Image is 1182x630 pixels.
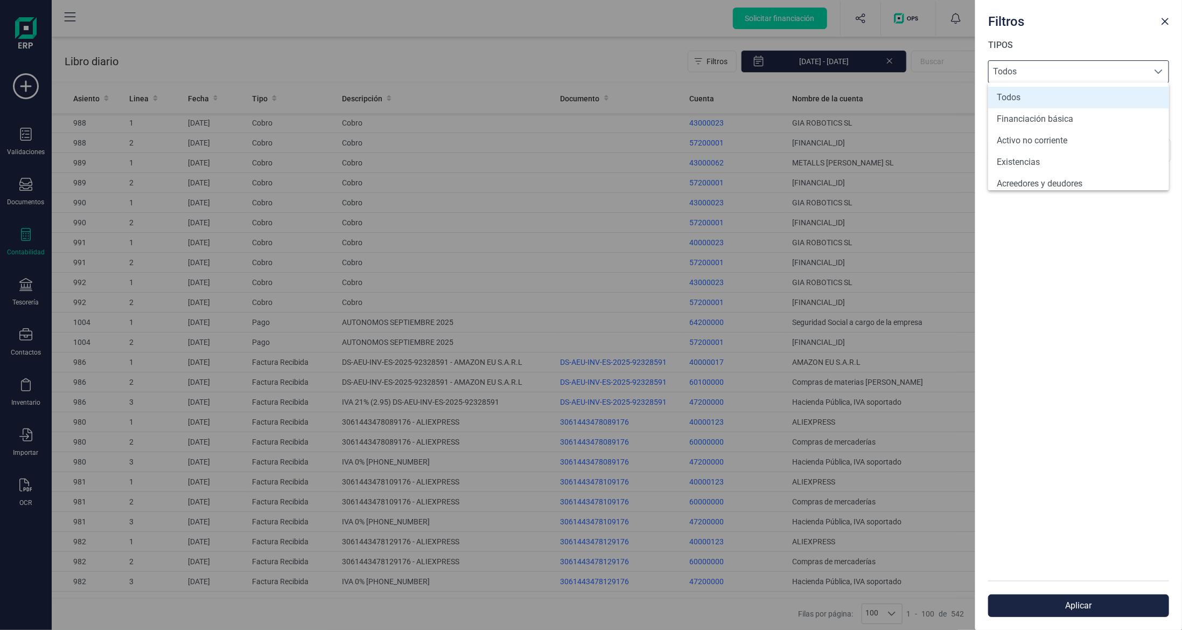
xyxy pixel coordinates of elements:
[988,87,1169,108] li: Todos
[984,9,1156,30] div: Filtros
[988,594,1169,617] button: Aplicar
[988,173,1169,195] li: Acreedores y deudores
[988,40,1013,50] span: TIPOS
[988,130,1169,151] li: Activo no corriente
[989,61,1148,82] span: Todos
[988,108,1169,130] li: Financiación básica
[988,151,1169,173] li: Existencias
[1156,13,1173,30] button: Close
